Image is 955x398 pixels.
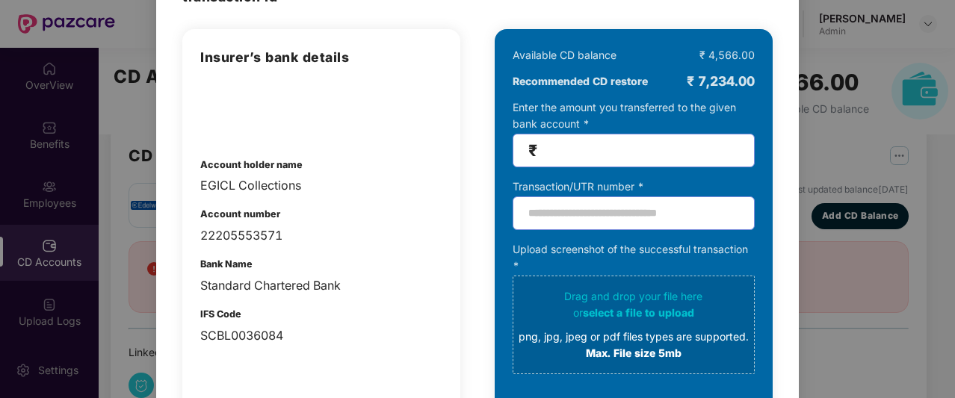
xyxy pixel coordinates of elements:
h3: Insurer’s bank details [200,47,442,68]
div: Available CD balance [513,47,616,63]
div: Drag and drop your file here [519,288,749,361]
b: Account holder name [200,159,303,170]
div: Standard Chartered Bank [200,276,442,295]
span: Drag and drop your file hereorselect a file to uploadpng, jpg, jpeg or pdf files types are suppor... [513,276,754,373]
div: ₹ 7,234.00 [687,71,755,92]
div: Enter the amount you transferred to the given bank account * [513,99,755,167]
div: SCBL0036084 [200,326,442,345]
b: Recommended CD restore [513,73,648,90]
div: ₹ 4,566.00 [699,47,755,63]
div: EGICL Collections [200,176,442,195]
b: IFS Code [200,308,241,320]
img: integrations [200,83,278,135]
b: Bank Name [200,258,253,270]
span: select a file to upload [583,306,694,319]
b: Account number [200,208,280,220]
div: Max. File size 5mb [519,345,749,361]
span: ₹ [528,142,537,159]
div: png, jpg, jpeg or pdf files types are supported. [519,329,749,345]
div: 22205553571 [200,226,442,245]
div: Upload screenshot of the successful transaction * [513,241,755,374]
div: Transaction/UTR number * [513,178,755,195]
div: or [519,305,749,321]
